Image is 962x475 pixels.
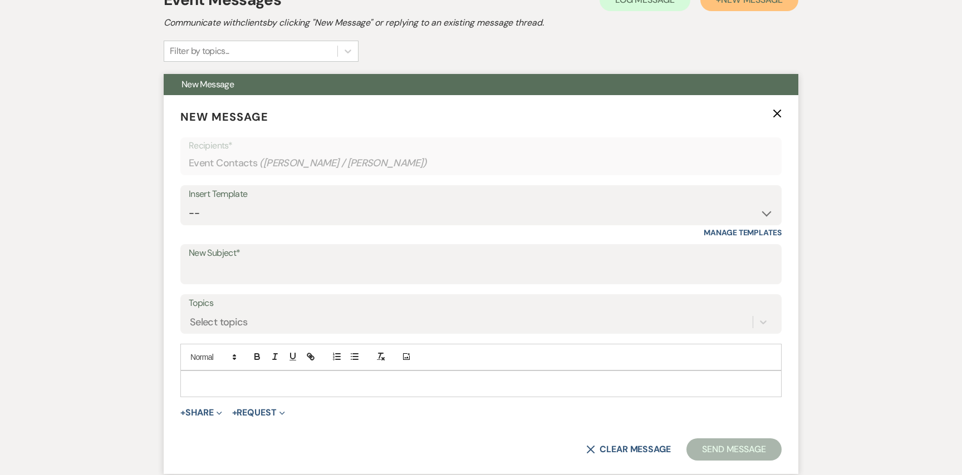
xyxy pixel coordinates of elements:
h2: Communicate with clients by clicking "New Message" or replying to an existing message thread. [164,16,798,29]
button: Share [180,408,222,417]
button: Send Message [686,438,782,461]
a: Manage Templates [704,227,782,237]
p: Recipients* [189,138,773,153]
span: ( [PERSON_NAME] / [PERSON_NAME] ) [259,156,427,171]
span: New Message [180,110,268,124]
button: Request [232,408,285,417]
label: Topics [189,295,773,311]
span: + [232,408,237,417]
div: Select topics [190,314,248,329]
span: + [180,408,185,417]
div: Event Contacts [189,152,773,174]
div: Insert Template [189,186,773,202]
label: New Subject* [189,245,773,261]
span: New Message [181,78,234,90]
button: Clear message [586,445,671,454]
div: Filter by topics... [170,44,229,58]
